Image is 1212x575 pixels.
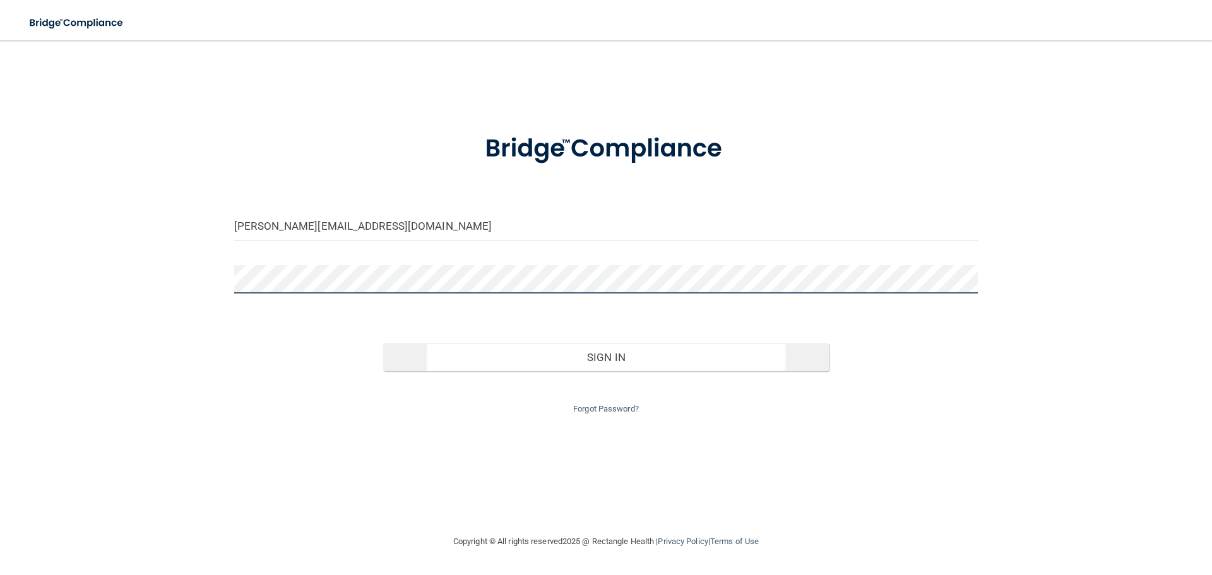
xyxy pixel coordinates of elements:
img: bridge_compliance_login_screen.278c3ca4.svg [459,116,753,182]
a: Forgot Password? [573,404,639,413]
a: Terms of Use [710,536,759,546]
div: Copyright © All rights reserved 2025 @ Rectangle Health | | [376,521,836,562]
a: Privacy Policy [658,536,708,546]
button: Sign In [383,343,829,371]
input: Email [234,212,978,240]
img: bridge_compliance_login_screen.278c3ca4.svg [19,10,135,36]
iframe: Drift Widget Chat Controller [994,485,1197,536]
